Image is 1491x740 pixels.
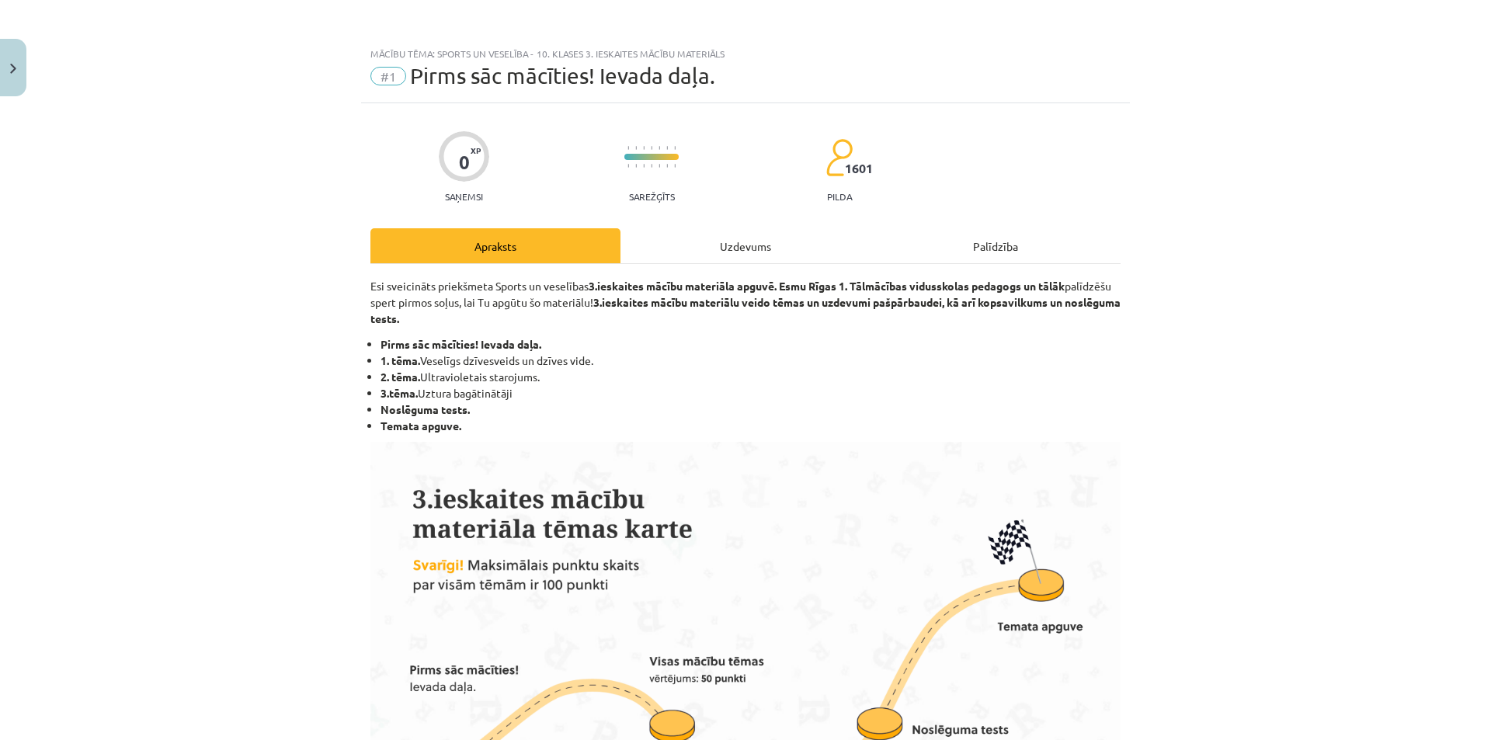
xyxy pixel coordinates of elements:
img: icon-short-line-57e1e144782c952c97e751825c79c345078a6d821885a25fce030b3d8c18986b.svg [643,164,645,168]
div: Uzdevums [620,228,871,263]
strong: 1. tēma. [381,353,420,367]
p: Saņemsi [439,191,489,202]
img: icon-short-line-57e1e144782c952c97e751825c79c345078a6d821885a25fce030b3d8c18986b.svg [651,164,652,168]
img: icon-short-line-57e1e144782c952c97e751825c79c345078a6d821885a25fce030b3d8c18986b.svg [666,146,668,150]
img: icon-short-line-57e1e144782c952c97e751825c79c345078a6d821885a25fce030b3d8c18986b.svg [674,146,676,150]
li: Uztura bagātinātāji [381,385,1121,401]
img: icon-short-line-57e1e144782c952c97e751825c79c345078a6d821885a25fce030b3d8c18986b.svg [627,146,629,150]
strong: Temata apguve. [381,419,461,433]
div: Apraksts [370,228,620,263]
li: Ultravioletais starojums. [381,369,1121,385]
p: Esi sveicināts priekšmeta Sports un veselības palīdzēšu spert pirmos soļus, lai Tu apgūtu šo mate... [370,278,1121,327]
li: Veselīgs dzīvesveids un dzīves vide. [381,353,1121,369]
strong: Noslēguma tests. [381,402,470,416]
div: Mācību tēma: Sports un veselība - 10. klases 3. ieskaites mācību materiāls [370,48,1121,59]
img: icon-short-line-57e1e144782c952c97e751825c79c345078a6d821885a25fce030b3d8c18986b.svg [659,164,660,168]
img: icon-short-line-57e1e144782c952c97e751825c79c345078a6d821885a25fce030b3d8c18986b.svg [659,146,660,150]
img: icon-close-lesson-0947bae3869378f0d4975bcd49f059093ad1ed9edebbc8119c70593378902aed.svg [10,64,16,74]
span: Pirms sāc mācīties! Ievada daļa. [410,63,715,89]
strong: 3.ieskaites mācību materiālu veido tēmas un uzdevumi pašpārbaudei, kā arī kopsavilkums un noslēgu... [370,295,1121,325]
strong: Pirms sāc mācīties! Ievada daļa. [381,337,541,351]
strong: 3.tēma. [381,386,418,400]
span: 1601 [845,162,873,175]
img: icon-short-line-57e1e144782c952c97e751825c79c345078a6d821885a25fce030b3d8c18986b.svg [666,164,668,168]
span: #1 [370,67,406,85]
img: icon-short-line-57e1e144782c952c97e751825c79c345078a6d821885a25fce030b3d8c18986b.svg [643,146,645,150]
strong: 2. tēma. [381,370,420,384]
span: XP [471,146,481,155]
img: icon-short-line-57e1e144782c952c97e751825c79c345078a6d821885a25fce030b3d8c18986b.svg [627,164,629,168]
p: Sarežģīts [629,191,675,202]
div: Palīdzība [871,228,1121,263]
img: icon-short-line-57e1e144782c952c97e751825c79c345078a6d821885a25fce030b3d8c18986b.svg [674,164,676,168]
img: students-c634bb4e5e11cddfef0936a35e636f08e4e9abd3cc4e673bd6f9a4125e45ecb1.svg [825,138,853,177]
p: pilda [827,191,852,202]
img: icon-short-line-57e1e144782c952c97e751825c79c345078a6d821885a25fce030b3d8c18986b.svg [651,146,652,150]
div: 0 [459,151,470,173]
img: icon-short-line-57e1e144782c952c97e751825c79c345078a6d821885a25fce030b3d8c18986b.svg [635,146,637,150]
strong: 3.ieskaites mācību materiāla apguvē. Esmu Rīgas 1. Tālmācības vidusskolas pedagogs un tālāk [589,279,1065,293]
img: icon-short-line-57e1e144782c952c97e751825c79c345078a6d821885a25fce030b3d8c18986b.svg [635,164,637,168]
